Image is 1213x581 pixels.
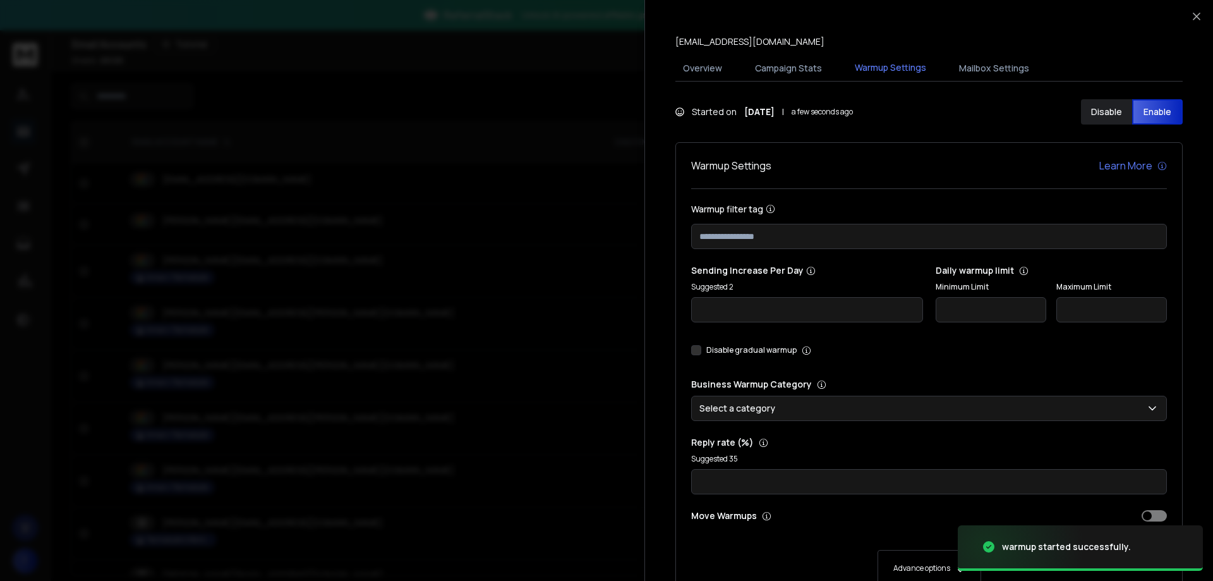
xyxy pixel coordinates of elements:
p: [EMAIL_ADDRESS][DOMAIN_NAME] [675,35,824,48]
button: DisableEnable [1081,99,1183,125]
p: Business Warmup Category [691,378,1167,391]
img: website_grey.svg [20,33,30,43]
label: Maximum Limit [1056,282,1167,292]
p: Move Warmups [691,510,926,522]
img: tab_keywords_by_traffic_grey.svg [126,73,136,83]
img: logo_orange.svg [20,20,30,30]
button: Warmup Settings [847,54,934,83]
img: tab_domain_overview_orange.svg [34,73,44,83]
p: Select a category [699,402,780,415]
p: Sending Increase Per Day [691,264,923,277]
button: Overview [675,54,730,82]
div: Keywords by Traffic [140,75,213,83]
label: Warmup filter tag [691,204,1167,214]
label: Disable gradual warmup [706,345,797,355]
p: Suggested 2 [691,282,923,292]
p: Reply rate (%) [691,436,1167,449]
a: Learn More [1099,158,1167,173]
div: Domain Overview [48,75,113,83]
div: Started on [675,106,853,118]
span: | [782,106,784,118]
p: Daily warmup limit [936,264,1168,277]
button: Enable [1132,99,1183,125]
label: Minimum Limit [936,282,1046,292]
div: warmup started successfully. [1002,541,1131,553]
p: Advance options [893,563,950,573]
button: Campaign Stats [747,54,830,82]
p: Suggested 35 [691,454,1167,464]
h1: Warmup Settings [691,158,771,173]
div: Domain: [URL] [33,33,90,43]
button: Mailbox Settings [951,54,1037,82]
span: a few seconds ago [792,107,853,117]
button: Disable [1081,99,1132,125]
strong: [DATE] [744,106,775,118]
div: v 4.0.25 [35,20,62,30]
